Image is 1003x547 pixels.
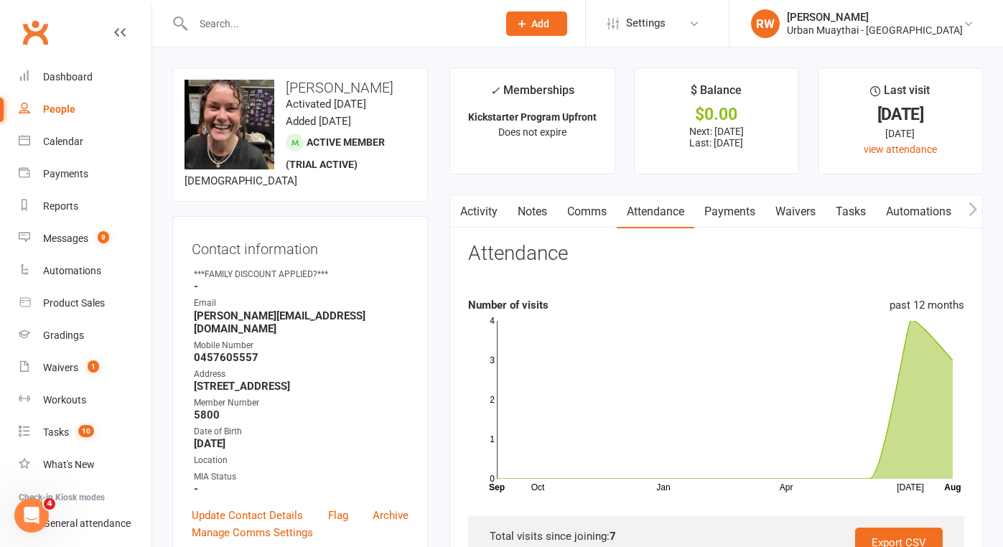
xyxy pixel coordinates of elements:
[185,80,416,95] h3: [PERSON_NAME]
[870,81,930,107] div: Last visit
[192,235,409,257] h3: Contact information
[194,296,409,310] div: Email
[194,437,409,450] strong: [DATE]
[194,309,409,335] strong: [PERSON_NAME][EMAIL_ADDRESS][DOMAIN_NAME]
[864,144,937,155] a: view attendance
[508,195,557,228] a: Notes
[19,287,151,319] a: Product Sales
[490,84,500,98] i: ✓
[19,61,151,93] a: Dashboard
[890,296,964,314] div: past 12 months
[43,297,105,309] div: Product Sales
[43,329,84,341] div: Gradings
[691,81,742,107] div: $ Balance
[194,280,409,293] strong: -
[19,158,151,190] a: Payments
[19,126,151,158] a: Calendar
[185,80,274,169] img: image1753255467.png
[831,126,969,141] div: [DATE]
[194,339,409,352] div: Mobile Number
[194,425,409,439] div: Date of Birth
[19,255,151,287] a: Automations
[626,7,666,39] span: Settings
[17,14,53,50] a: Clubworx
[328,507,348,524] a: Flag
[43,103,75,115] div: People
[876,195,961,228] a: Automations
[694,195,765,228] a: Payments
[286,115,351,128] time: Added [DATE]
[506,11,567,36] button: Add
[19,449,151,481] a: What's New
[19,190,151,223] a: Reports
[787,24,963,37] div: Urban Muaythai - [GEOGRAPHIC_DATA]
[185,174,297,187] span: [DEMOGRAPHIC_DATA]
[831,107,969,122] div: [DATE]
[373,507,409,524] a: Archive
[194,408,409,421] strong: 5800
[192,524,313,541] a: Manage Comms Settings
[286,136,385,170] span: Active member (trial active)
[498,126,566,138] span: Does not expire
[19,319,151,352] a: Gradings
[194,351,409,364] strong: 0457605557
[19,352,151,384] a: Waivers 1
[194,454,409,467] div: Location
[43,426,69,438] div: Tasks
[450,195,508,228] a: Activity
[43,394,86,406] div: Workouts
[286,98,366,111] time: Activated [DATE]
[617,195,694,228] a: Attendance
[468,111,597,123] strong: Kickstarter Program Upfront
[531,18,549,29] span: Add
[826,195,876,228] a: Tasks
[490,528,943,545] div: Total visits since joining:
[19,93,151,126] a: People
[751,9,780,38] div: RW
[468,299,549,312] strong: Number of visits
[43,265,101,276] div: Automations
[19,416,151,449] a: Tasks 10
[787,11,963,24] div: [PERSON_NAME]
[194,482,409,495] strong: -
[610,530,616,543] strong: 7
[19,223,151,255] a: Messages 9
[194,380,409,393] strong: [STREET_ADDRESS]
[189,14,487,34] input: Search...
[43,168,88,179] div: Payments
[43,233,88,244] div: Messages
[194,396,409,410] div: Member Number
[194,268,409,281] div: ***FAMILY DISCOUNT APPLIED?***
[194,470,409,484] div: MIA Status
[88,360,99,373] span: 1
[557,195,617,228] a: Comms
[648,107,785,122] div: $0.00
[43,362,78,373] div: Waivers
[44,498,55,510] span: 4
[194,368,409,381] div: Address
[98,231,109,243] span: 9
[43,459,95,470] div: What's New
[192,507,303,524] a: Update Contact Details
[490,81,574,108] div: Memberships
[43,518,131,529] div: General attendance
[43,200,78,212] div: Reports
[43,71,93,83] div: Dashboard
[765,195,826,228] a: Waivers
[43,136,83,147] div: Calendar
[19,384,151,416] a: Workouts
[14,498,49,533] iframe: Intercom live chat
[78,425,94,437] span: 10
[468,243,568,265] h3: Attendance
[648,126,785,149] p: Next: [DATE] Last: [DATE]
[19,508,151,540] a: General attendance kiosk mode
